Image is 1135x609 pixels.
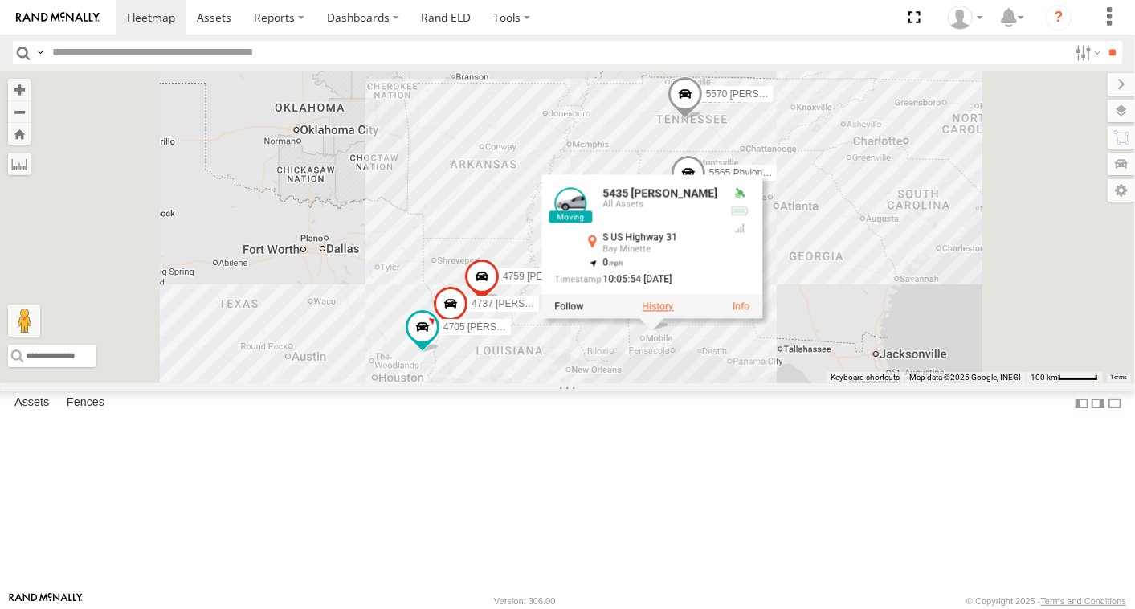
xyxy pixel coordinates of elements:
div: Scott Ambler [942,6,989,30]
div: S US Highway 31 [602,232,717,243]
span: 4737 [PERSON_NAME] [472,298,575,309]
button: Zoom in [8,79,31,100]
i: ? [1046,5,1072,31]
span: 5565 Phylon [PERSON_NAME] [708,166,844,178]
a: Visit our Website [9,593,83,609]
label: Fences [59,392,112,415]
span: 0 [602,256,623,268]
a: View Asset Details [733,300,749,312]
label: Search Filter Options [1069,41,1104,64]
label: Realtime tracking of Asset [554,300,583,312]
div: All Assets [602,199,717,209]
label: Dock Summary Table to the Right [1090,391,1106,415]
span: 100 km [1031,373,1058,382]
span: 5570 [PERSON_NAME] [705,88,809,100]
label: Assets [6,392,57,415]
span: Map data ©2025 Google, INEGI [909,373,1021,382]
button: Keyboard shortcuts [831,372,900,383]
label: Measure [8,153,31,175]
div: No voltage information received from this device. [730,204,749,217]
img: rand-logo.svg [16,12,100,23]
label: Search Query [34,41,47,64]
div: © Copyright 2025 - [966,596,1126,606]
a: Terms (opens in new tab) [1111,374,1128,380]
label: Hide Summary Table [1107,391,1123,415]
label: Map Settings [1108,179,1135,202]
span: 4759 [PERSON_NAME] [503,270,606,281]
div: Bay Minette [602,244,717,254]
div: Date/time of location update [554,274,717,284]
div: Valid GPS Fix [730,187,749,200]
div: GSM Signal = 4 [730,222,749,235]
label: View Asset History [642,300,673,312]
div: Version: 306.00 [494,596,555,606]
a: Terms and Conditions [1041,596,1126,606]
label: Dock Summary Table to the Left [1074,391,1090,415]
a: 5435 [PERSON_NAME] [602,186,717,199]
a: View Asset Details [554,187,586,219]
button: Map Scale: 100 km per 46 pixels [1026,372,1103,383]
button: Zoom Home [8,123,31,145]
button: Drag Pegman onto the map to open Street View [8,304,40,337]
span: 4705 [PERSON_NAME] [443,321,546,333]
button: Zoom out [8,100,31,123]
